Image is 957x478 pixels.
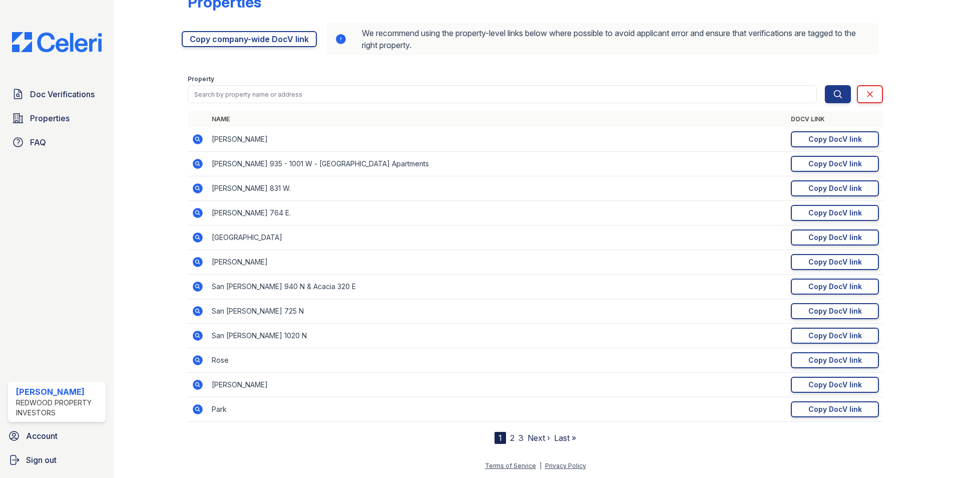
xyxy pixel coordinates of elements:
[791,377,879,393] a: Copy DocV link
[30,88,95,100] span: Doc Verifications
[188,85,817,103] input: Search by property name or address
[808,208,862,218] div: Copy DocV link
[208,373,787,397] td: [PERSON_NAME]
[16,398,102,418] div: Redwood Property Investors
[30,112,70,124] span: Properties
[16,386,102,398] div: [PERSON_NAME]
[528,433,550,443] a: Next ›
[8,84,106,104] a: Doc Verifications
[791,328,879,344] a: Copy DocV link
[30,136,46,148] span: FAQ
[182,31,317,47] a: Copy company-wide DocV link
[791,352,879,368] a: Copy DocV link
[791,205,879,221] a: Copy DocV link
[791,401,879,417] a: Copy DocV link
[808,306,862,316] div: Copy DocV link
[554,433,576,443] a: Last »
[791,156,879,172] a: Copy DocV link
[808,380,862,390] div: Copy DocV link
[791,279,879,295] a: Copy DocV link
[208,176,787,201] td: [PERSON_NAME] 831 W.
[208,299,787,324] td: San [PERSON_NAME] 725 N
[4,426,110,446] a: Account
[495,432,506,444] div: 1
[808,159,862,169] div: Copy DocV link
[545,462,586,469] a: Privacy Policy
[208,275,787,299] td: San [PERSON_NAME] 940 N & Acacia 320 E
[8,108,106,128] a: Properties
[808,282,862,292] div: Copy DocV link
[808,134,862,144] div: Copy DocV link
[26,430,58,442] span: Account
[791,303,879,319] a: Copy DocV link
[791,131,879,147] a: Copy DocV link
[808,331,862,341] div: Copy DocV link
[4,32,110,52] img: CE_Logo_Blue-a8612792a0a2168367f1c8372b55b34899dd931a85d93a1a3d3e32e68fde9ad4.png
[208,324,787,348] td: San [PERSON_NAME] 1020 N
[208,127,787,152] td: [PERSON_NAME]
[808,232,862,243] div: Copy DocV link
[208,111,787,127] th: Name
[808,183,862,193] div: Copy DocV link
[8,132,106,152] a: FAQ
[519,433,524,443] a: 3
[791,229,879,246] a: Copy DocV link
[208,225,787,250] td: [GEOGRAPHIC_DATA]
[188,75,214,83] label: Property
[327,23,879,55] div: We recommend using the property-level links below where possible to avoid applicant error and ens...
[510,433,515,443] a: 2
[208,397,787,422] td: Park
[808,257,862,267] div: Copy DocV link
[208,201,787,225] td: [PERSON_NAME] 764 E.
[4,450,110,470] a: Sign out
[787,111,883,127] th: DocV Link
[791,180,879,196] a: Copy DocV link
[208,348,787,373] td: Rose
[485,462,536,469] a: Terms of Service
[26,454,57,466] span: Sign out
[791,254,879,270] a: Copy DocV link
[808,404,862,414] div: Copy DocV link
[808,355,862,365] div: Copy DocV link
[208,152,787,176] td: [PERSON_NAME] 935 - 1001 W - [GEOGRAPHIC_DATA] Apartments
[540,462,542,469] div: |
[208,250,787,275] td: [PERSON_NAME]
